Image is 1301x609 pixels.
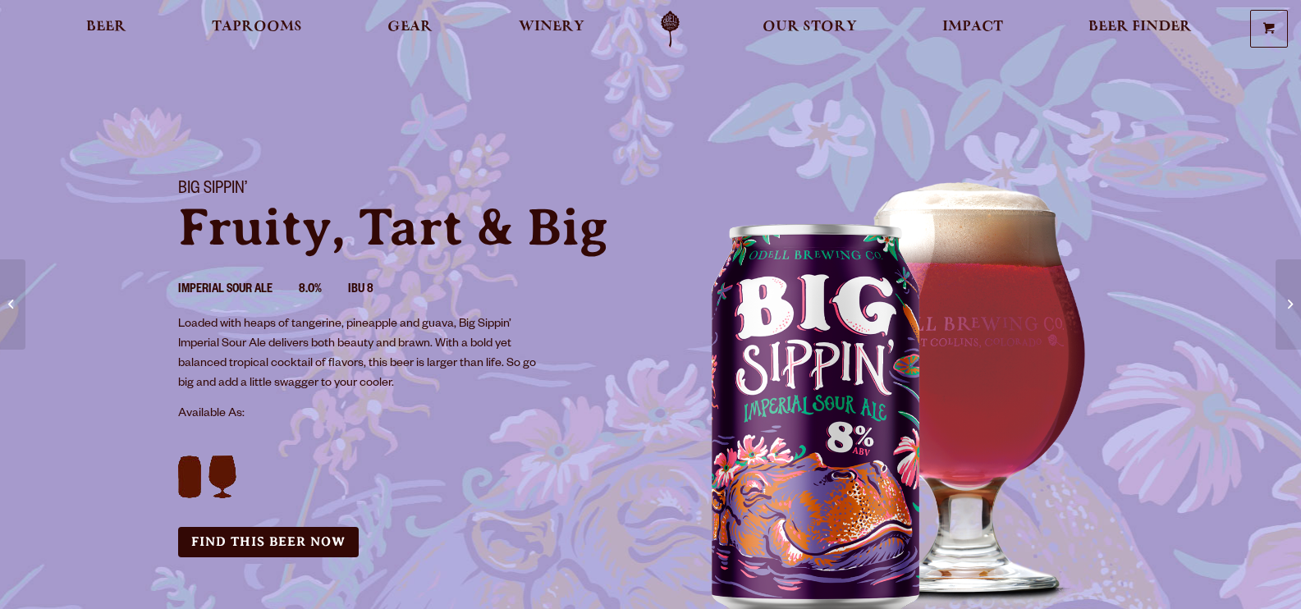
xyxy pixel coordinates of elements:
[86,21,126,34] span: Beer
[178,280,299,301] li: Imperial Sour Ale
[201,11,313,48] a: Taprooms
[178,180,631,201] h1: Big Sippin’
[178,527,359,557] a: Find this Beer Now
[1078,11,1203,48] a: Beer Finder
[76,11,137,48] a: Beer
[348,280,400,301] li: IBU 8
[387,21,433,34] span: Gear
[942,21,1003,34] span: Impact
[1088,21,1192,34] span: Beer Finder
[752,11,868,48] a: Our Story
[508,11,595,48] a: Winery
[178,318,536,391] span: Loaded with heaps of tangerine, pineapple and guava, Big Sippin’ Imperial Sour Ale delivers both ...
[178,201,631,254] p: Fruity, Tart & Big
[178,405,631,424] p: Available As:
[763,21,857,34] span: Our Story
[212,21,302,34] span: Taprooms
[377,11,443,48] a: Gear
[932,11,1014,48] a: Impact
[299,280,348,301] li: 8.0%
[639,11,701,48] a: Odell Home
[519,21,584,34] span: Winery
